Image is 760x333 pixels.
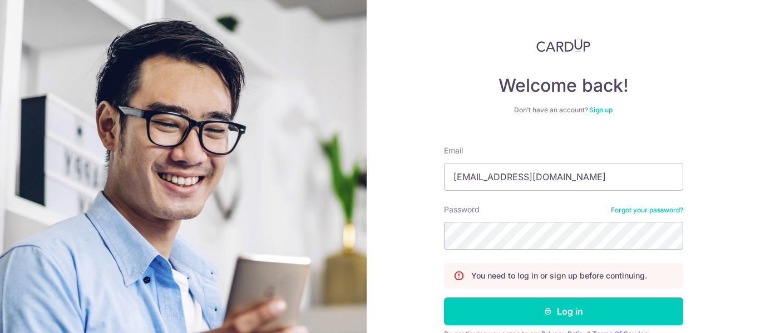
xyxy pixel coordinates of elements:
[589,106,613,114] a: Sign up
[444,297,683,325] button: Log in
[444,204,480,215] label: Password
[611,206,683,215] a: Forgot your password?
[444,106,683,115] div: Don’t have an account?
[536,39,591,52] img: CardUp Logo
[471,270,647,281] p: You need to log in or sign up before continuing.
[444,145,463,156] label: Email
[444,74,683,97] h4: Welcome back!
[444,163,683,191] input: Enter your Email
